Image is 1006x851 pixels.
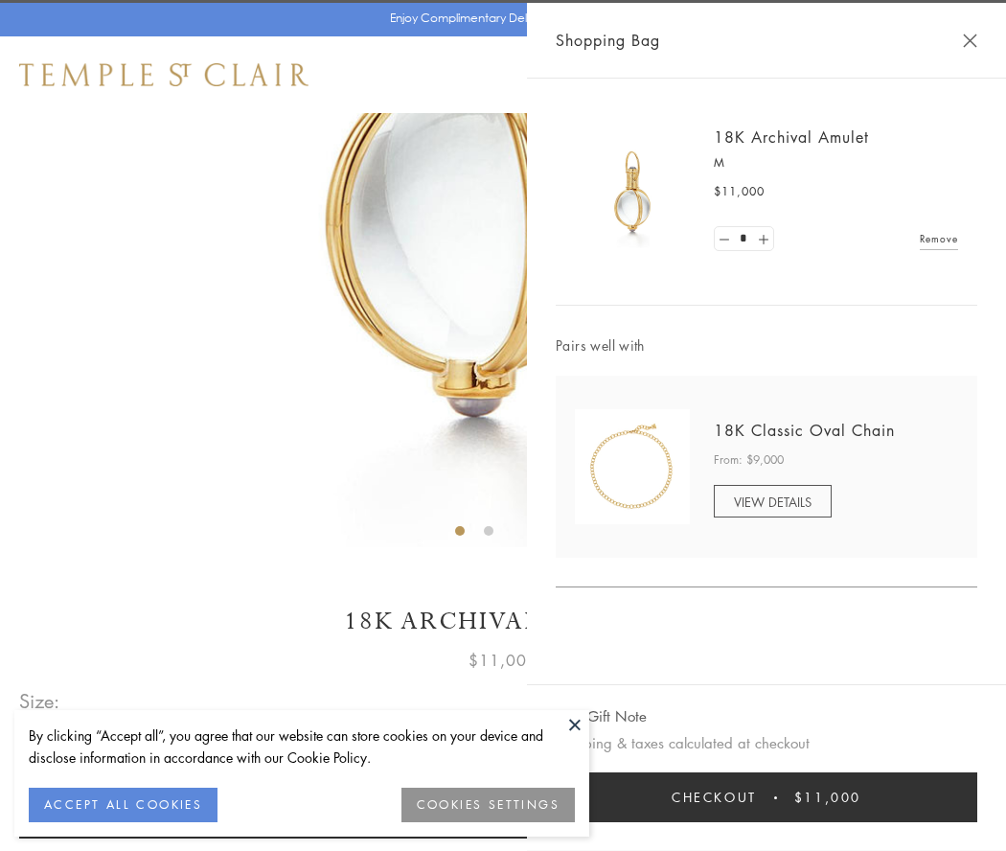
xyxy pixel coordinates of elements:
[714,153,958,172] p: M
[714,485,832,517] a: VIEW DETAILS
[734,493,812,511] span: VIEW DETAILS
[672,787,757,808] span: Checkout
[556,334,977,356] span: Pairs well with
[556,704,647,728] button: Add Gift Note
[920,228,958,249] a: Remove
[753,227,772,251] a: Set quantity to 2
[556,772,977,822] button: Checkout $11,000
[715,227,734,251] a: Set quantity to 0
[575,409,690,524] img: N88865-OV18
[469,648,537,673] span: $11,000
[29,788,217,822] button: ACCEPT ALL COOKIES
[714,182,765,201] span: $11,000
[19,685,61,717] span: Size:
[794,787,861,808] span: $11,000
[401,788,575,822] button: COOKIES SETTINGS
[556,28,660,53] span: Shopping Bag
[714,126,869,148] a: 18K Archival Amulet
[390,9,607,28] p: Enjoy Complimentary Delivery & Returns
[19,63,309,86] img: Temple St. Clair
[29,724,575,769] div: By clicking “Accept all”, you agree that our website can store cookies on your device and disclos...
[556,731,977,755] p: Shipping & taxes calculated at checkout
[575,134,690,249] img: 18K Archival Amulet
[19,605,987,638] h1: 18K Archival Amulet
[714,420,895,441] a: 18K Classic Oval Chain
[963,34,977,48] button: Close Shopping Bag
[714,450,784,470] span: From: $9,000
